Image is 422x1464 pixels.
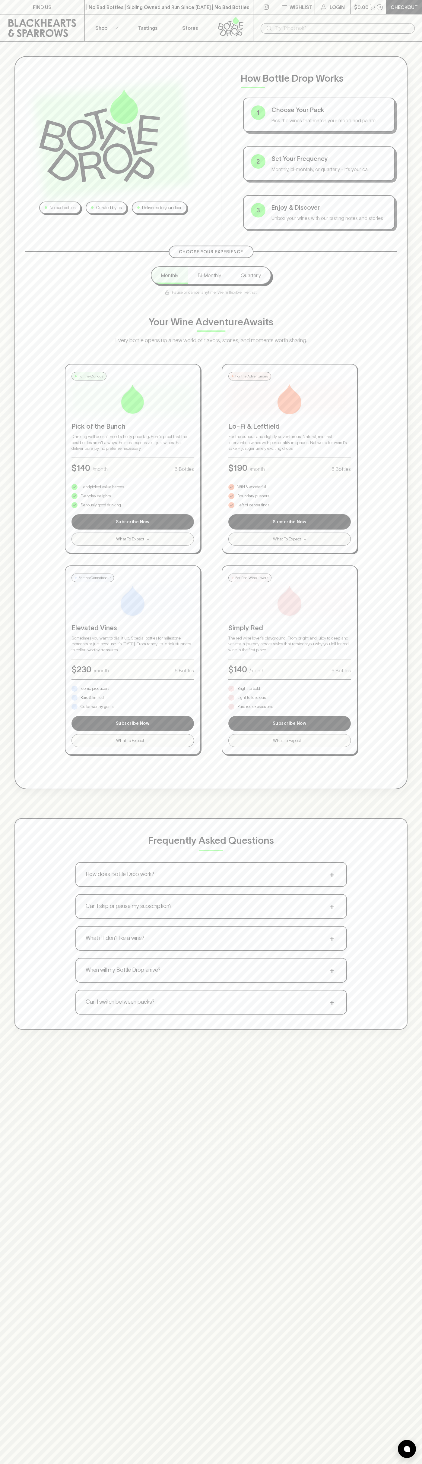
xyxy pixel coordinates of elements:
[118,384,148,414] img: Pick of the Bunch
[243,317,273,327] span: Awaits
[93,465,108,473] p: /month
[76,863,346,886] button: How does Bottle Drop work?+
[228,623,351,633] p: Simply Red
[39,89,160,182] img: Bottle Drop
[76,927,346,950] button: What if I don't like a wine?+
[81,704,113,710] p: Cellar worthy gems
[273,536,301,542] span: What To Expect
[271,203,387,212] p: Enjoy & Discover
[76,990,346,1014] button: Can I switch between packs?+
[147,737,149,744] span: +
[81,484,124,490] p: Handpicked value heroes
[237,493,269,499] p: Boundary pushers
[96,205,122,211] p: Curated by us
[271,166,387,173] p: Monthly, bi-monthly, or quarterly - it's your call
[71,623,194,633] p: Elevated Vines
[90,336,332,345] p: Every bottle opens up a new world of flavors, stories, and moments worth sharing.
[332,667,351,674] p: 6 Bottles
[169,14,211,41] a: Stores
[116,737,144,744] span: What To Expect
[391,4,418,11] p: Checkout
[76,895,346,918] button: Can I skip or pause my subscription?+
[118,586,148,616] img: Elevated Vines
[71,514,194,530] button: Subscribe Now
[237,695,266,701] p: Light to luscious
[81,493,111,499] p: Everyday delights
[379,5,381,9] p: 0
[86,966,160,974] p: When will my Bottle Drop arrive?
[71,434,194,452] p: Drinking well doesn't need a hefty price tag. Here's proof that the best bottles aren't always th...
[147,536,149,542] span: +
[275,23,410,33] input: Try "Pinot noir"
[71,635,194,653] p: Sometimes you want to dial it up. Special bottles for milestone moments or just because it's [DAT...
[271,154,387,163] p: Set Your Frequency
[71,734,194,747] button: What To Expect+
[142,205,182,211] p: Delivered to your door
[228,734,351,747] button: What To Expect+
[228,716,351,731] button: Subscribe Now
[188,267,231,284] button: Bi-Monthly
[303,737,306,744] span: +
[86,870,154,878] p: How does Bottle Drop work?
[235,575,268,580] p: For Red Wine Lovers
[116,536,144,542] span: What To Expect
[81,695,104,701] p: Rare & limited
[237,502,269,508] p: Left of center finds
[241,71,398,86] p: How Bottle Drop Works
[328,870,337,879] span: +
[251,154,265,169] div: 2
[76,959,346,982] button: When will my Bottle Drop arrive?+
[81,502,121,508] p: Seriously good drinking
[86,902,172,910] p: Can I skip or pause my subscription?
[235,374,268,379] p: For the Adventurous
[404,1446,410,1452] img: bubble-icon
[237,686,260,692] p: Bright to bold
[127,14,169,41] a: Tastings
[290,4,313,11] p: Wishlist
[165,289,258,296] p: Pause or cancel anytime. We're flexible like that.
[237,704,273,710] p: Pure red expressions
[228,663,247,676] p: $ 140
[49,205,75,211] p: No bad bottles
[328,934,337,943] span: +
[95,24,107,32] p: Shop
[328,902,337,911] span: +
[328,998,337,1007] span: +
[228,461,247,474] p: $ 190
[33,4,52,11] p: FIND US
[231,267,271,284] button: Quarterly
[228,421,351,431] p: Lo-Fi & Leftfield
[228,434,351,452] p: For the curious and slightly adventurous. Natural, minimal intervention wines with personality in...
[237,484,266,490] p: Wild & wonderful
[71,716,194,731] button: Subscribe Now
[71,421,194,431] p: Pick of the Bunch
[182,24,198,32] p: Stores
[330,4,345,11] p: Login
[78,374,103,379] p: For the Curious
[271,214,387,222] p: Unbox your wines with our tasting notes and stories
[86,998,154,1006] p: Can I switch between packs?
[328,966,337,975] span: +
[332,465,351,473] p: 6 Bottles
[138,24,157,32] p: Tastings
[273,737,301,744] span: What To Expect
[71,461,90,474] p: $ 140
[86,934,144,942] p: What if I don't like a wine?
[71,533,194,546] button: What To Expect+
[81,686,109,692] p: Iconic producers
[179,249,243,255] p: Choose Your Experience
[175,667,194,674] p: 6 Bottles
[148,833,274,848] p: Frequently Asked Questions
[228,514,351,530] button: Subscribe Now
[354,4,369,11] p: $0.00
[271,105,387,114] p: Choose Your Pack
[228,635,351,653] p: The red wine lover's playground. From bright and juicy to deep and velvety, a journey across styl...
[250,465,265,473] p: /month
[249,667,265,674] p: /month
[251,105,265,120] div: 1
[151,267,188,284] button: Monthly
[303,536,306,542] span: +
[149,315,273,329] p: Your Wine Adventure
[228,533,351,546] button: What To Expect+
[94,667,109,674] p: /month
